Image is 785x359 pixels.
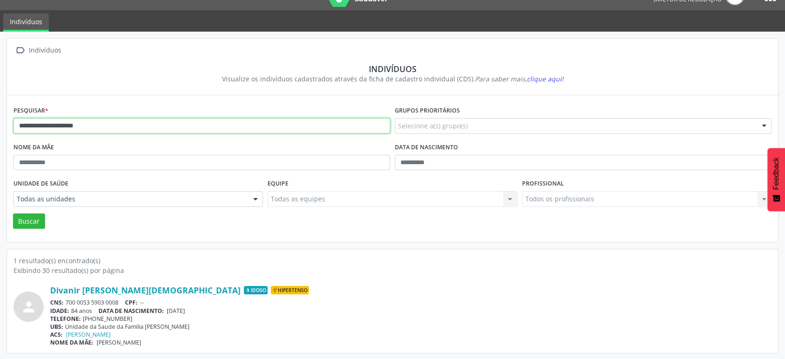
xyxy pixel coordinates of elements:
div: Indivíduos [20,64,765,74]
span: clique aqui! [527,74,563,83]
span: CNS: [50,299,64,306]
span: ACS: [50,331,63,339]
label: Nome da mãe [13,140,54,155]
div: Visualize os indivíduos cadastrados através da ficha de cadastro individual (CDS). [20,74,765,84]
span: CPF: [125,299,137,306]
label: Unidade de saúde [13,177,68,191]
span: [DATE] [167,307,185,315]
span: NOME DA MÃE: [50,339,93,346]
span: Selecione o(s) grupo(s) [398,121,468,131]
span: -- [140,299,144,306]
label: Profissional [522,177,564,191]
button: Buscar [13,213,45,229]
span: Todas as unidades [17,194,244,204]
label: Data de nascimento [395,140,458,155]
div: 1 resultado(s) encontrado(s) [13,256,772,266]
i:  [13,44,27,57]
button: Feedback - Mostrar pesquisa [767,148,785,211]
span: TELEFONE: [50,315,81,323]
div: Indivíduos [27,44,63,57]
label: Pesquisar [13,104,48,118]
span: DATA DE NASCIMENTO: [98,307,164,315]
i: person [20,299,37,315]
div: 700 0053 5903 0008 [50,299,772,306]
span: UBS: [50,323,63,331]
label: Equipe [268,177,288,191]
div: Unidade da Saude da Familia [PERSON_NAME] [50,323,772,331]
a: Indivíduos [3,13,49,32]
div: 84 anos [50,307,772,315]
span: Feedback [772,157,780,190]
span: [PERSON_NAME] [97,339,141,346]
label: Grupos prioritários [395,104,460,118]
a: Divanir [PERSON_NAME][DEMOGRAPHIC_DATA] [50,285,241,295]
div: Exibindo 30 resultado(s) por página [13,266,772,275]
span: Hipertenso [271,286,309,294]
span: Idoso [244,286,268,294]
i: Para saber mais, [475,74,563,83]
a:  Indivíduos [13,44,63,57]
div: [PHONE_NUMBER] [50,315,772,323]
a: [PERSON_NAME] [66,331,111,339]
span: IDADE: [50,307,69,315]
